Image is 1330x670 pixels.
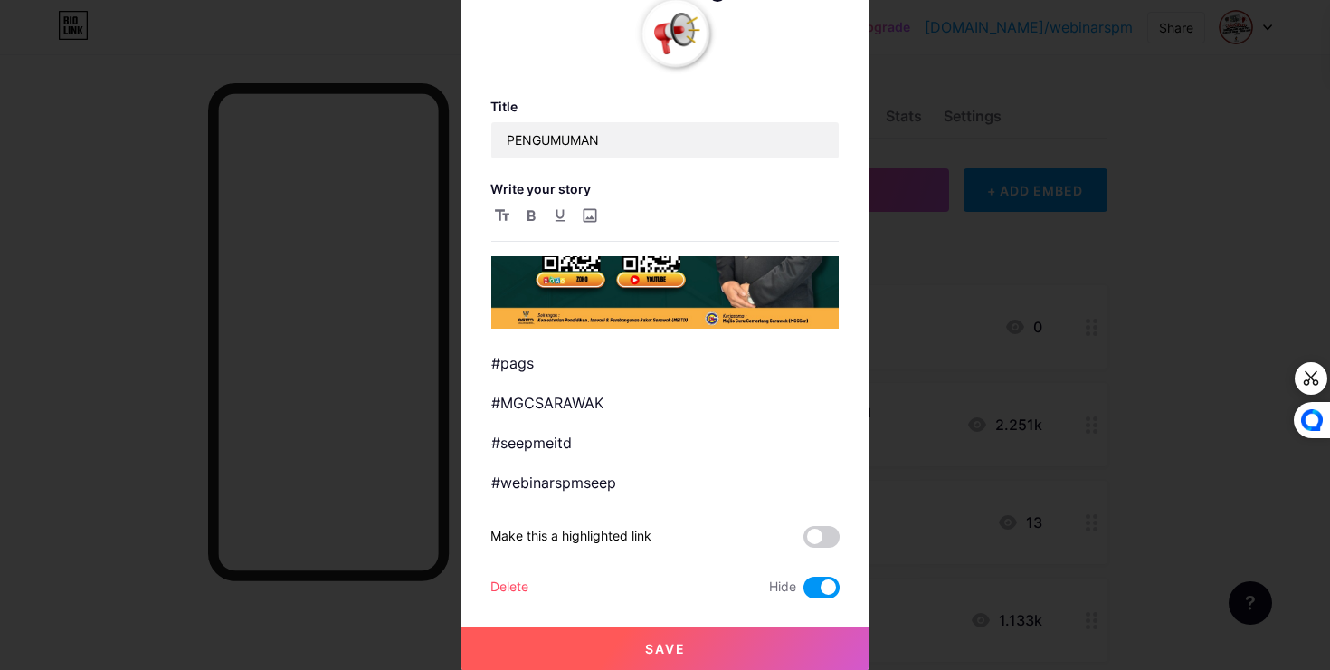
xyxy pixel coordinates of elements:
[645,641,686,656] span: Save
[769,577,796,598] span: Hide
[491,350,839,376] p: #pags
[490,577,528,598] div: Delete
[491,390,839,416] p: #MGCSARAWAK
[490,181,840,196] h3: Write your story
[491,470,839,495] p: #webinarspmseep
[490,526,651,548] div: Make this a highlighted link
[491,430,839,455] p: #seepmeitd
[490,99,840,114] h3: Title
[491,122,839,158] input: Title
